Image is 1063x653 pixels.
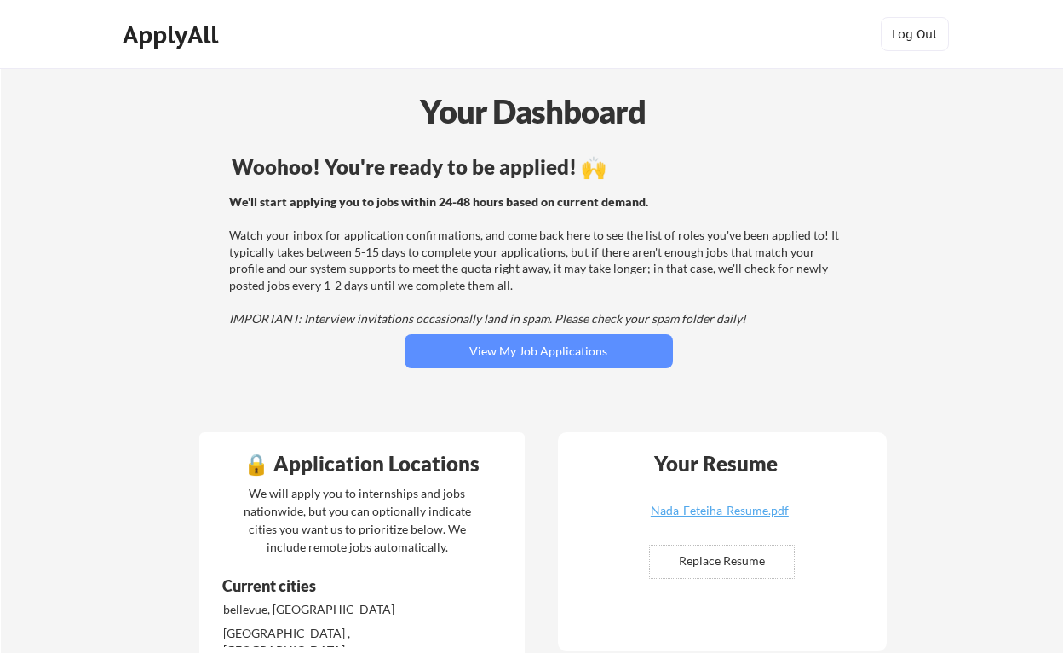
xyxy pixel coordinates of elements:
button: View My Job Applications [405,334,673,368]
a: Nada-Feteiha-Resume.pdf [618,505,821,531]
div: Nada-Feteiha-Resume.pdf [618,505,821,517]
div: 🔒 Application Locations [204,454,520,474]
div: Watch your inbox for application confirmations, and come back here to see the list of roles you'v... [229,194,843,327]
strong: We'll start applying you to jobs within 24-48 hours based on current demand. [229,194,648,209]
button: Log Out [881,17,949,51]
div: Your Dashboard [2,87,1063,136]
div: We will apply you to internships and jobs nationwide, but you can optionally indicate cities you ... [240,484,474,556]
div: Your Resume [632,454,801,474]
div: Woohoo! You're ready to be applied! 🙌 [232,157,846,177]
em: IMPORTANT: Interview invitations occasionally land in spam. Please check your spam folder daily! [229,311,746,326]
div: Current cities [222,578,458,593]
div: ApplyAll [123,20,223,49]
div: bellevue, [GEOGRAPHIC_DATA] [223,601,403,618]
